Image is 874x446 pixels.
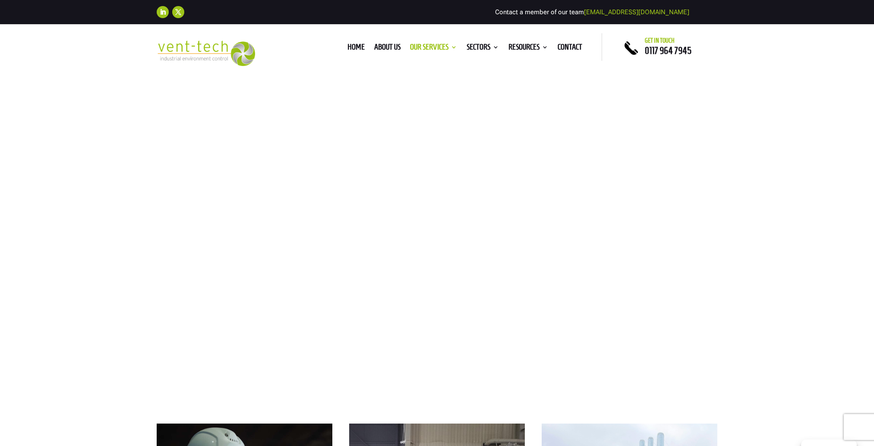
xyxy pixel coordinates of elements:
span: Contact a member of our team [495,8,689,16]
a: Home [347,44,365,53]
span: Get in touch [645,37,675,44]
a: [EMAIL_ADDRESS][DOMAIN_NAME] [584,8,689,16]
img: 2023-09-27T08_35_16.549ZVENT-TECH---Clear-background [157,41,256,66]
a: Sectors [467,44,499,53]
a: Follow on X [172,6,184,18]
a: Our Services [410,44,457,53]
a: Follow on LinkedIn [157,6,169,18]
a: About us [374,44,401,53]
a: Resources [508,44,548,53]
a: 0117 964 7945 [645,45,691,56]
a: Contact [558,44,582,53]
